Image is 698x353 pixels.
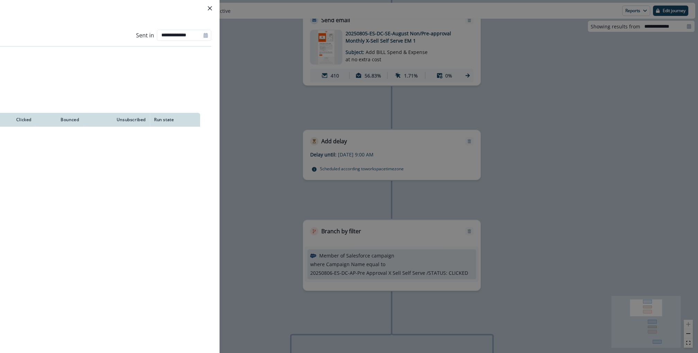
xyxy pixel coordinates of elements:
div: Bounced [40,117,79,123]
div: Unsubscribed [87,117,146,123]
button: Close [204,3,215,14]
div: Run state [154,117,196,123]
p: Sent in [136,31,154,39]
